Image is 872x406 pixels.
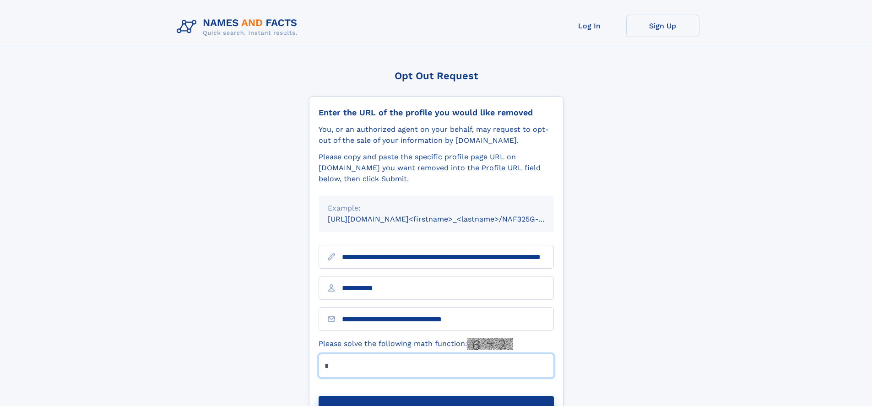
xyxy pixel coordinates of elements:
[328,215,571,223] small: [URL][DOMAIN_NAME]<firstname>_<lastname>/NAF325G-xxxxxxxx
[553,15,626,37] a: Log In
[626,15,699,37] a: Sign Up
[173,15,305,39] img: Logo Names and Facts
[319,108,554,118] div: Enter the URL of the profile you would like removed
[328,203,545,214] div: Example:
[309,70,563,81] div: Opt Out Request
[319,338,513,350] label: Please solve the following math function:
[319,124,554,146] div: You, or an authorized agent on your behalf, may request to opt-out of the sale of your informatio...
[319,152,554,184] div: Please copy and paste the specific profile page URL on [DOMAIN_NAME] you want removed into the Pr...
